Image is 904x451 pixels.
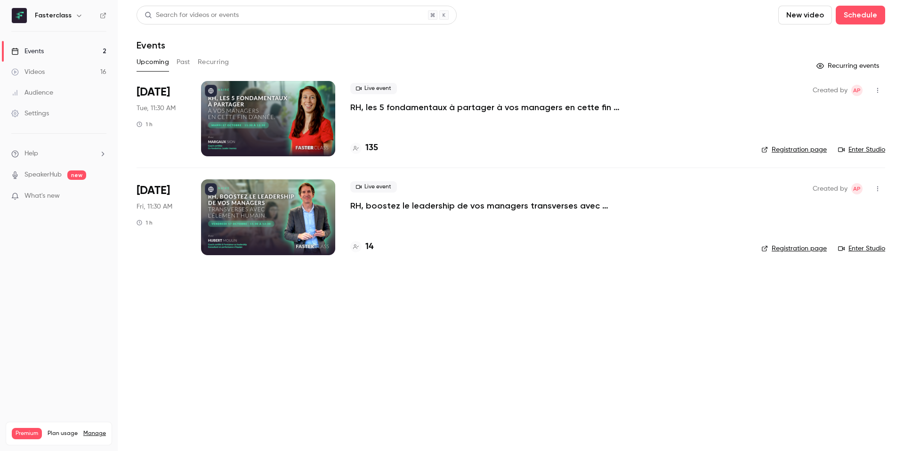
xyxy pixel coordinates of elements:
[778,6,832,24] button: New video
[48,430,78,437] span: Plan usage
[838,244,885,253] a: Enter Studio
[350,181,397,193] span: Live event
[137,179,186,255] div: Oct 17 Fri, 11:30 AM (Europe/Paris)
[365,142,378,154] h4: 135
[137,219,153,226] div: 1 h
[95,192,106,201] iframe: Noticeable Trigger
[12,8,27,23] img: Fasterclass
[24,191,60,201] span: What's new
[145,10,239,20] div: Search for videos or events
[137,202,172,211] span: Fri, 11:30 AM
[365,241,373,253] h4: 14
[137,121,153,128] div: 1 h
[851,183,863,194] span: Amory Panné
[350,102,633,113] a: RH, les 5 fondamentaux à partager à vos managers en cette fin d’année.
[12,428,42,439] span: Premium
[24,149,38,159] span: Help
[853,183,861,194] span: AP
[350,200,633,211] a: RH, boostez le leadership de vos managers transverses avec l’Élement Humain.
[853,85,861,96] span: AP
[11,109,49,118] div: Settings
[11,47,44,56] div: Events
[35,11,72,20] h6: Fasterclass
[836,6,885,24] button: Schedule
[812,58,885,73] button: Recurring events
[350,241,373,253] a: 14
[137,81,186,156] div: Oct 7 Tue, 11:30 AM (Europe/Paris)
[137,104,176,113] span: Tue, 11:30 AM
[67,170,86,180] span: new
[851,85,863,96] span: Amory Panné
[813,183,847,194] span: Created by
[83,430,106,437] a: Manage
[350,142,378,154] a: 135
[11,67,45,77] div: Videos
[11,149,106,159] li: help-dropdown-opener
[137,40,165,51] h1: Events
[198,55,229,70] button: Recurring
[350,83,397,94] span: Live event
[813,85,847,96] span: Created by
[838,145,885,154] a: Enter Studio
[137,85,170,100] span: [DATE]
[24,170,62,180] a: SpeakerHub
[177,55,190,70] button: Past
[11,88,53,97] div: Audience
[137,183,170,198] span: [DATE]
[761,145,827,154] a: Registration page
[137,55,169,70] button: Upcoming
[761,244,827,253] a: Registration page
